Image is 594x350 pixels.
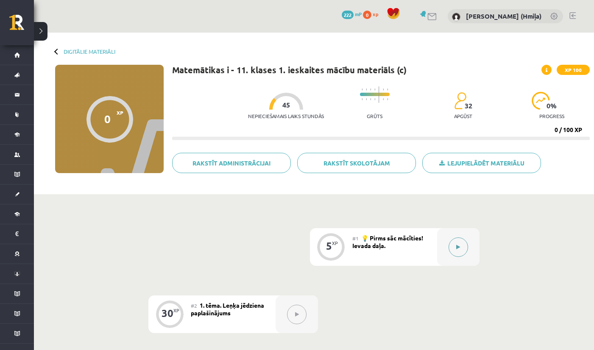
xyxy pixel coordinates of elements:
span: xp [373,11,378,17]
div: 0 [104,113,111,125]
img: icon-short-line-57e1e144782c952c97e751825c79c345078a6d821885a25fce030b3d8c18986b.svg [374,88,375,91]
span: 💡 Pirms sāc mācīties! Ievada daļa. [352,234,423,249]
img: students-c634bb4e5e11cddfef0936a35e636f08e4e9abd3cc4e673bd6f9a4125e45ecb1.svg [454,92,466,110]
a: [PERSON_NAME] (Hmiļa) [466,12,541,20]
a: 0 xp [363,11,382,17]
a: Rakstīt administrācijai [172,153,291,173]
p: Nepieciešamais laiks stundās [248,113,324,119]
img: icon-short-line-57e1e144782c952c97e751825c79c345078a6d821885a25fce030b3d8c18986b.svg [366,98,367,100]
img: icon-short-line-57e1e144782c952c97e751825c79c345078a6d821885a25fce030b3d8c18986b.svg [387,98,388,100]
span: 222 [342,11,354,19]
a: Digitālie materiāli [64,48,115,55]
img: icon-short-line-57e1e144782c952c97e751825c79c345078a6d821885a25fce030b3d8c18986b.svg [370,98,371,100]
p: progress [539,113,564,119]
img: Anastasiia Khmil (Hmiļa) [452,13,460,21]
span: 0 % [547,102,557,110]
span: #1 [352,235,359,242]
span: 1. tēma. Leņķa jēdziena paplašinājums [191,301,264,317]
span: 0 [363,11,371,19]
a: Rakstīt skolotājam [297,153,416,173]
div: 30 [162,309,173,317]
a: Lejupielādēt materiālu [422,153,541,173]
h1: Matemātikas i - 11. klases 1. ieskaites mācību materiāls (c) [172,65,407,75]
span: mP [355,11,362,17]
img: icon-short-line-57e1e144782c952c97e751825c79c345078a6d821885a25fce030b3d8c18986b.svg [366,88,367,91]
img: icon-progress-161ccf0a02000e728c5f80fcf4c31c7af3da0e1684b2b1d7c360e028c24a22f1.svg [532,92,550,110]
p: apgūst [454,113,472,119]
img: icon-short-line-57e1e144782c952c97e751825c79c345078a6d821885a25fce030b3d8c18986b.svg [362,98,363,100]
span: XP 100 [557,65,590,75]
p: Grūts [367,113,382,119]
span: #2 [191,302,197,309]
img: icon-short-line-57e1e144782c952c97e751825c79c345078a6d821885a25fce030b3d8c18986b.svg [370,88,371,91]
div: XP [173,308,179,313]
img: icon-long-line-d9ea69661e0d244f92f715978eff75569469978d946b2353a9bb055b3ed8787d.svg [379,86,379,103]
img: icon-short-line-57e1e144782c952c97e751825c79c345078a6d821885a25fce030b3d8c18986b.svg [362,88,363,91]
span: 45 [282,101,290,109]
span: 32 [465,102,472,110]
div: 5 [326,242,332,250]
img: icon-short-line-57e1e144782c952c97e751825c79c345078a6d821885a25fce030b3d8c18986b.svg [374,98,375,100]
img: icon-short-line-57e1e144782c952c97e751825c79c345078a6d821885a25fce030b3d8c18986b.svg [387,88,388,91]
span: XP [117,110,123,116]
div: XP [332,241,338,245]
a: Rīgas 1. Tālmācības vidusskola [9,15,34,36]
a: 222 mP [342,11,362,17]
